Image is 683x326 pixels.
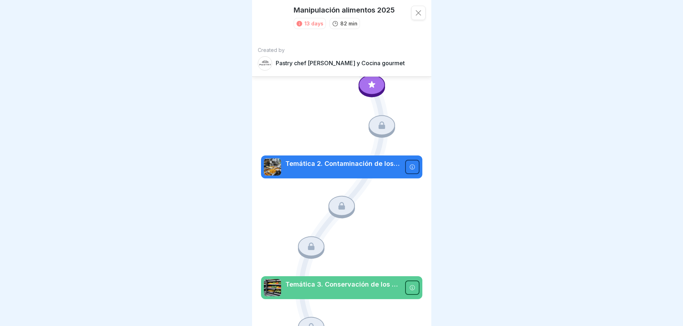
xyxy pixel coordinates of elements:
img: ob1temx17qa248jtpkauy3pv.png [264,279,281,296]
p: Manipulación alimentos 2025 [294,6,395,14]
p: Temática 2. Contaminación de los alimentos [285,159,401,168]
img: ir5hv6zvm3rp7veysq4ywyma.png [264,158,281,176]
p: 82 min [340,20,357,27]
p: Pastry chef [PERSON_NAME] y Cocina gourmet [276,60,405,67]
p: Temática 3. Conservación de los alimentos [285,280,401,289]
p: Created by [258,47,426,53]
div: 13 days [304,20,323,27]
